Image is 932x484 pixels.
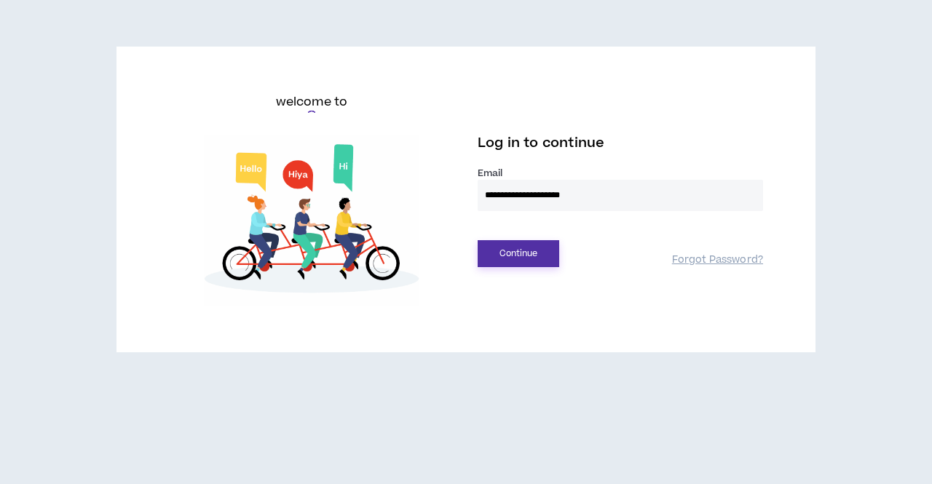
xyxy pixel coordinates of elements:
button: Continue [478,240,559,267]
img: Welcome to Wripple [169,135,454,306]
h6: welcome to [276,93,348,111]
label: Email [478,167,763,180]
a: Forgot Password? [672,253,763,267]
span: Log in to continue [478,134,604,152]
